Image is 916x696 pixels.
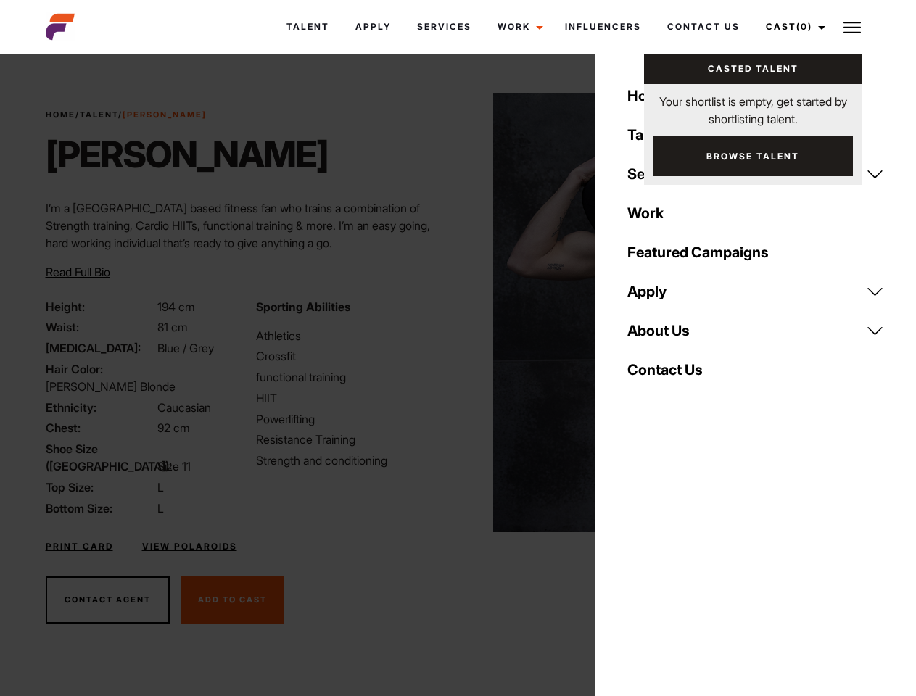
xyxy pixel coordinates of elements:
[157,480,164,494] span: L
[46,12,75,41] img: cropped-aefm-brand-fav-22-square.png
[157,320,188,334] span: 81 cm
[256,452,449,469] li: Strength and conditioning
[256,347,449,365] li: Crossfit
[46,265,110,279] span: Read Full Bio
[46,263,110,281] button: Read Full Bio
[404,7,484,46] a: Services
[46,540,113,553] a: Print Card
[619,272,893,311] a: Apply
[46,199,450,252] p: I’m a [GEOGRAPHIC_DATA] based fitness fan who trains a combination of Strength training, Cardio H...
[619,194,893,233] a: Work
[46,399,154,416] span: Ethnicity:
[653,136,853,176] a: Browse Talent
[256,368,449,386] li: functional training
[342,7,404,46] a: Apply
[46,478,154,496] span: Top Size:
[157,501,164,515] span: L
[46,576,170,624] button: Contact Agent
[46,339,154,357] span: [MEDICAL_DATA]:
[796,21,812,32] span: (0)
[256,327,449,344] li: Athletics
[46,318,154,336] span: Waist:
[256,389,449,407] li: HIIT
[256,431,449,448] li: Resistance Training
[843,19,861,36] img: Burger icon
[157,341,214,355] span: Blue / Grey
[644,84,862,128] p: Your shortlist is empty, get started by shortlisting talent.
[198,594,267,605] span: Add To Cast
[273,7,342,46] a: Talent
[142,540,237,553] a: View Polaroids
[654,7,753,46] a: Contact Us
[157,400,211,415] span: Caucasian
[256,410,449,428] li: Powerlifting
[46,440,154,475] span: Shoe Size ([GEOGRAPHIC_DATA]):
[123,109,207,120] strong: [PERSON_NAME]
[46,379,176,394] span: [PERSON_NAME] Blonde
[157,299,195,314] span: 194 cm
[46,360,154,378] span: Hair Color:
[484,7,552,46] a: Work
[46,298,154,315] span: Height:
[619,311,893,350] a: About Us
[46,500,154,517] span: Bottom Size:
[157,420,190,435] span: 92 cm
[619,154,893,194] a: Services
[46,419,154,436] span: Chest:
[619,115,893,154] a: Talent
[644,54,862,84] a: Casted Talent
[181,576,284,624] button: Add To Cast
[80,109,118,120] a: Talent
[256,299,350,314] strong: Sporting Abilities
[619,76,893,115] a: Home
[619,233,893,272] a: Featured Campaigns
[753,7,834,46] a: Cast(0)
[46,133,328,176] h1: [PERSON_NAME]
[619,350,893,389] a: Contact Us
[46,109,75,120] a: Home
[552,7,654,46] a: Influencers
[46,109,207,121] span: / /
[157,459,191,473] span: Size 11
